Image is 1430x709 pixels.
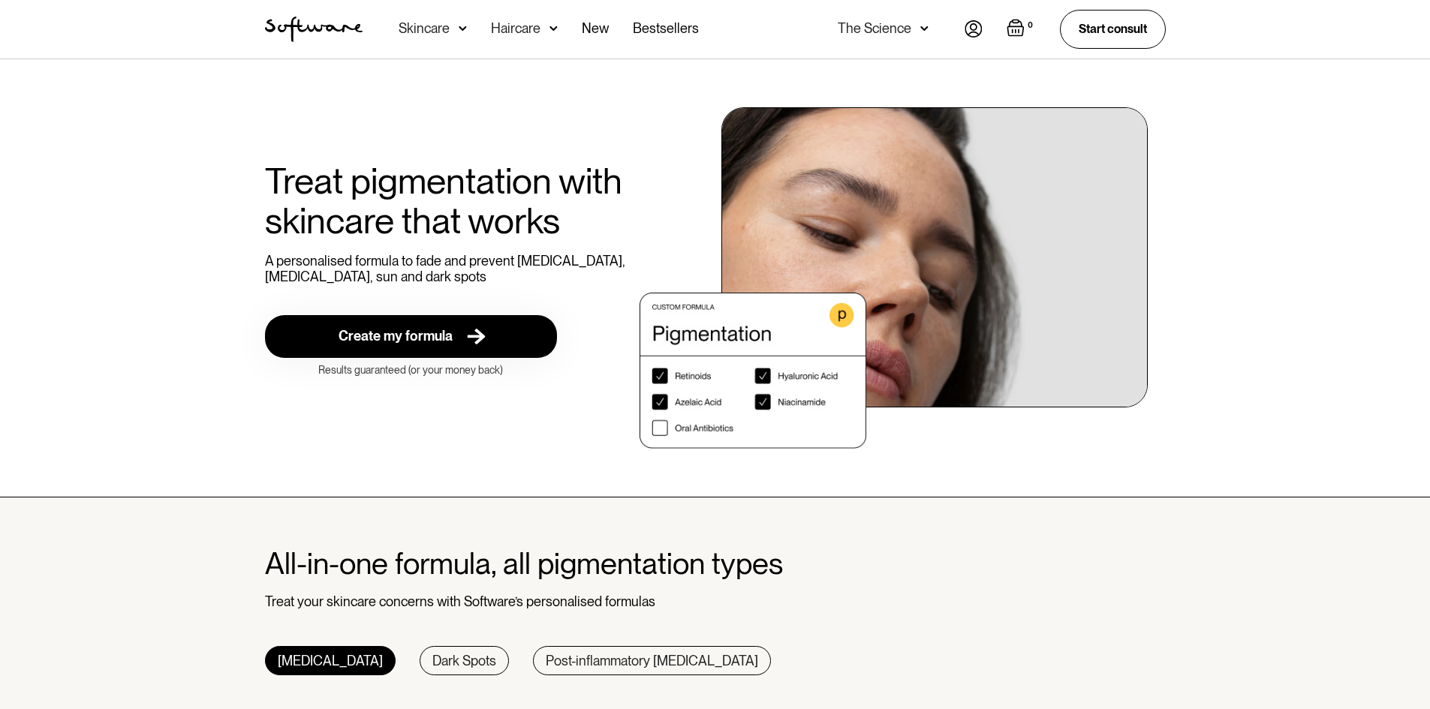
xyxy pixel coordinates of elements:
[399,21,450,36] div: Skincare
[265,545,1166,581] h1: All-in-one formula, all pigmentation types
[265,364,557,377] div: Results guaranteed (or your money back)
[265,593,1166,610] div: Treat your skincare concerns with Software’s personalised formulas
[265,17,363,42] img: Software Logo
[459,21,467,36] img: arrow down
[1025,19,1036,32] div: 0
[432,653,496,669] div: Dark Spots
[265,253,634,285] p: A personalised formula to fade and prevent [MEDICAL_DATA], [MEDICAL_DATA], sun and dark spots
[265,315,557,358] a: Create my formula
[920,21,929,36] img: arrow down
[549,21,558,36] img: arrow down
[546,653,758,669] div: Post-inflammatory [MEDICAL_DATA]
[265,17,363,42] a: home
[339,328,453,345] div: Create my formula
[838,21,911,36] div: The Science
[1007,19,1036,40] a: Open empty cart
[265,161,634,241] h1: Treat pigmentation with skincare that works
[1060,10,1166,48] a: Start consult
[278,653,383,669] div: [MEDICAL_DATA]
[491,21,540,36] div: Haircare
